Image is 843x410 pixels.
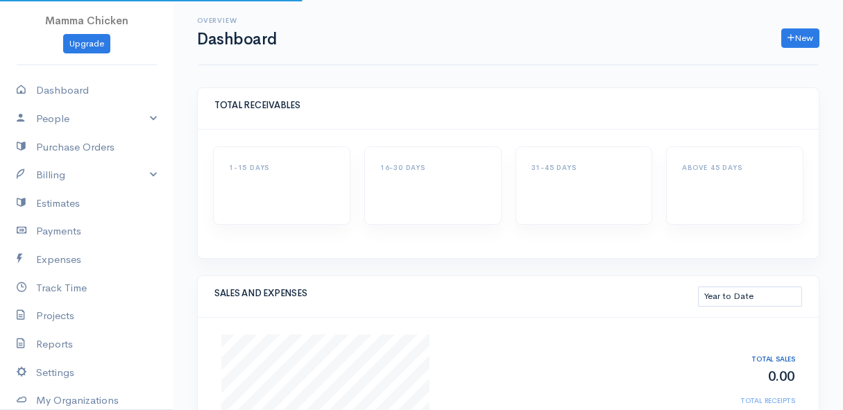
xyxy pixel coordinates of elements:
[711,355,795,363] h6: TOTAL SALES
[711,369,795,384] h2: 0.00
[229,164,334,171] h6: 1-15 DAYS
[63,34,110,54] a: Upgrade
[197,31,277,48] h1: Dashboard
[380,164,486,171] h6: 16-30 DAYS
[711,397,795,404] h6: TOTAL RECEIPTS
[214,289,698,298] h5: SALES AND EXPENSES
[214,101,802,110] h5: TOTAL RECEIVABLES
[682,164,787,171] h6: ABOVE 45 DAYS
[197,17,277,24] h6: Overview
[45,14,128,27] span: Mamma Chicken
[781,28,819,49] a: New
[531,164,637,171] h6: 31-45 DAYS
